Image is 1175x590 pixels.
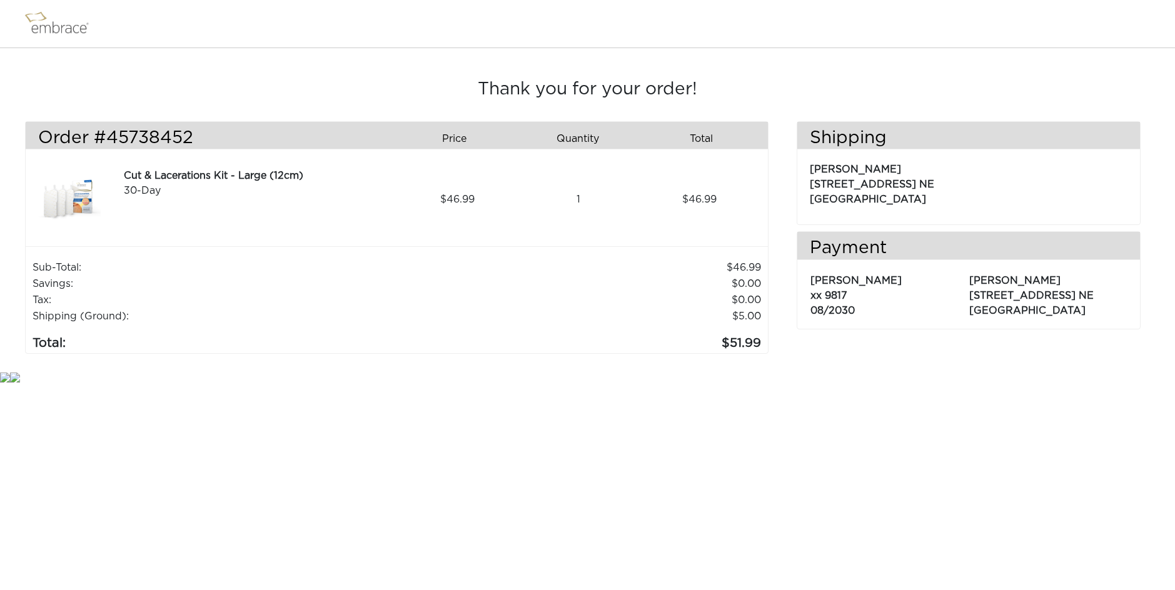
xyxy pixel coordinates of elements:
[682,192,717,207] span: 46.99
[32,324,433,353] td: Total:
[797,238,1140,259] h3: Payment
[32,292,433,308] td: Tax:
[644,128,768,149] div: Total
[22,8,103,39] img: logo.png
[797,128,1140,149] h3: Shipping
[433,259,762,276] td: 46.99
[38,168,101,231] img: b8104fea-8da9-11e7-a57a-02e45ca4b85b.jpeg
[557,131,599,146] span: Quantity
[10,372,20,382] img: star.gif
[433,292,762,308] td: 0.00
[32,276,433,292] td: Savings :
[577,192,580,207] span: 1
[810,276,902,286] span: [PERSON_NAME]
[38,128,388,149] h3: Order #45738452
[124,183,392,198] div: 30-Day
[810,291,847,301] span: xx 9817
[810,306,855,316] span: 08/2030
[433,308,762,324] td: $5.00
[397,128,521,149] div: Price
[433,276,762,292] td: 0.00
[810,156,1127,207] p: [PERSON_NAME] [STREET_ADDRESS] NE [GEOGRAPHIC_DATA]
[433,324,762,353] td: 51.99
[32,308,433,324] td: Shipping (Ground):
[969,267,1127,318] p: [PERSON_NAME] [STREET_ADDRESS] NE [GEOGRAPHIC_DATA]
[440,192,475,207] span: 46.99
[124,168,392,183] div: Cut & Lacerations Kit - Large (12cm)
[25,79,1150,101] h3: Thank you for your order!
[32,259,433,276] td: Sub-Total:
